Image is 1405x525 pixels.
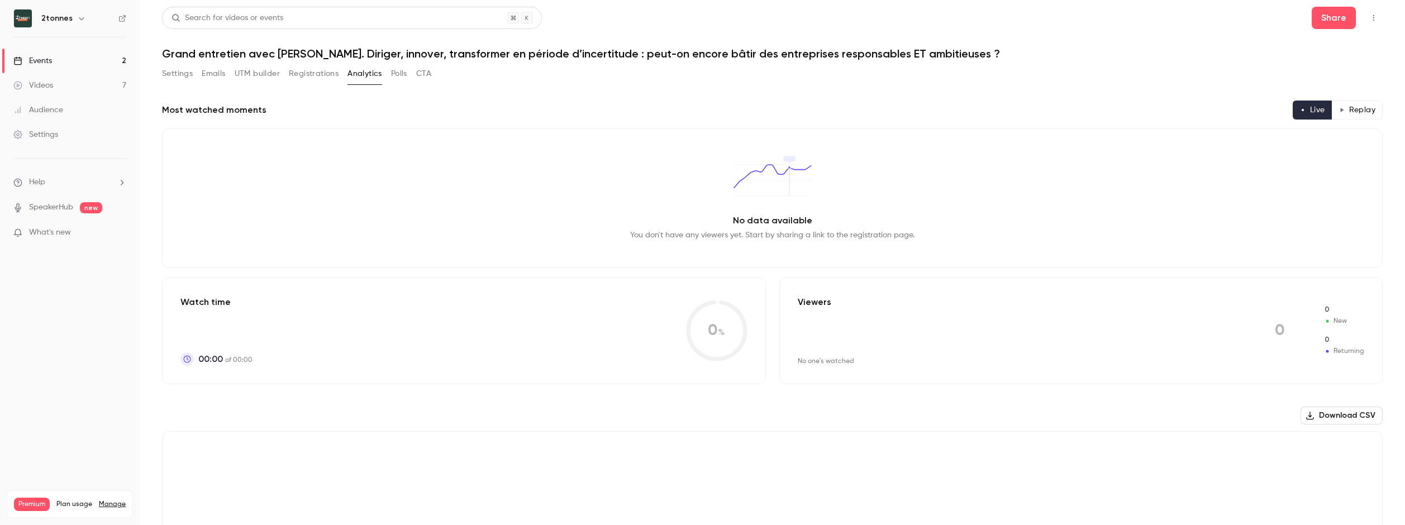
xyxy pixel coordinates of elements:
[1324,335,1364,345] span: Returning
[1324,346,1364,356] span: Returning
[416,65,431,83] button: CTA
[13,55,52,66] div: Events
[162,47,1383,60] h1: Grand entretien avec [PERSON_NAME]. Diriger, innover, transformer en période d’incertitude : peut...
[14,498,50,511] span: Premium
[733,214,812,227] p: No data available
[29,202,73,213] a: SpeakerHub
[80,202,102,213] span: new
[172,12,283,24] div: Search for videos or events
[29,227,71,238] span: What's new
[235,65,280,83] button: UTM builder
[198,352,253,366] p: of 00:00
[29,176,45,188] span: Help
[13,129,58,140] div: Settings
[202,65,225,83] button: Emails
[198,352,223,366] span: 00:00
[14,9,32,27] img: 2tonnes
[1293,101,1332,120] button: Live
[41,13,73,24] h6: 2tonnes
[162,65,193,83] button: Settings
[1324,305,1364,315] span: New
[391,65,407,83] button: Polls
[99,500,126,509] a: Manage
[56,500,92,509] span: Plan usage
[630,230,915,241] p: You don't have any viewers yet. Start by sharing a link to the registration page.
[1312,7,1356,29] button: Share
[13,104,63,116] div: Audience
[180,295,253,309] p: Watch time
[347,65,382,83] button: Analytics
[798,357,854,366] div: No one's watched
[289,65,339,83] button: Registrations
[1332,101,1383,120] button: Replay
[1324,316,1364,326] span: New
[798,295,831,309] p: Viewers
[13,176,126,188] li: help-dropdown-opener
[113,228,126,238] iframe: Noticeable Trigger
[162,103,266,117] h2: Most watched moments
[1301,407,1383,424] button: Download CSV
[13,80,53,91] div: Videos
